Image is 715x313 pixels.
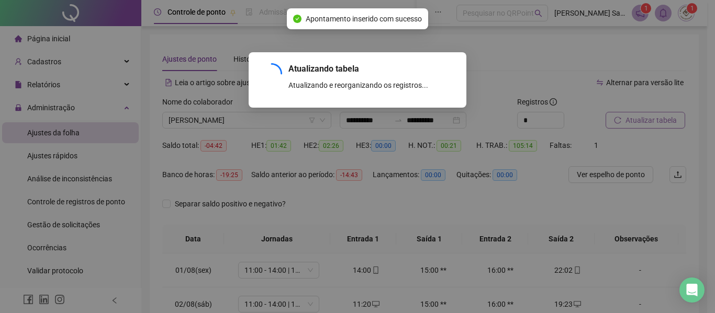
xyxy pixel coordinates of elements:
[306,13,422,25] span: Apontamento inserido com sucesso
[293,15,301,23] span: check-circle
[288,63,454,75] div: Atualizando tabela
[288,79,454,91] div: Atualizando e reorganizando os registros...
[259,61,284,86] span: loading
[679,277,705,303] div: Open Intercom Messenger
